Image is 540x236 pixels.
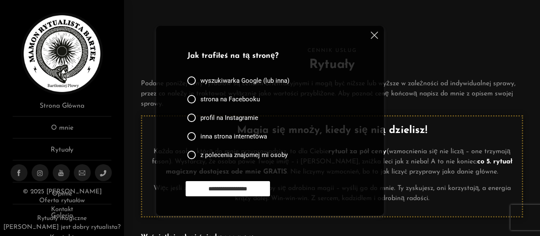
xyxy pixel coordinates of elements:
a: O mnie [13,123,111,138]
img: Rytualista Bartek [21,13,103,95]
p: Podane poniżej ceny rytuałów są cenami orientacyjnymi i mogą być niższe lub wyższe w zależności o... [141,79,523,109]
h2: Rytuały [141,55,523,74]
a: Strona Główna [13,101,111,117]
span: wyszukiwarka Google (lub inna) [200,76,289,85]
a: [PERSON_NAME] jest dobry rytualista? [3,224,121,231]
p: Więc jeśli znasz kogoś, komu przydałaby się odrobina magii – wyślij go do mnie. Ty zyskujesz, oni... [148,183,516,203]
p: Jak trafiłeś na tą stronę? [187,51,349,62]
span: Cennik usług [141,46,523,55]
a: Oferta rytuałów [39,198,85,204]
span: strona na Facebooku [200,95,260,103]
a: Kontakt [51,206,73,213]
p: Każda osoba, którą do mnie przyprowadzisz, to dla Ciebie (wzmocnienia się nie liczą – one trzymaj... [148,146,516,177]
img: cross.svg [371,32,378,39]
span: profil na Instagramie [200,114,258,122]
span: z polecenia znajomej mi osoby [200,151,288,159]
a: Rytuały [13,145,111,160]
span: inna strona internetowa [200,132,267,141]
strong: Magia się mnoży, kiedy się nią dzielisz! [237,125,427,136]
a: Rytuały magiczne [37,215,87,222]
